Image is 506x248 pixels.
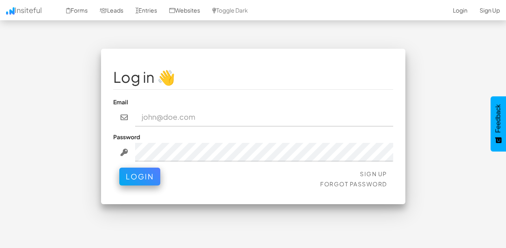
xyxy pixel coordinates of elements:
[360,170,387,177] a: Sign Up
[113,98,128,106] label: Email
[491,96,506,151] button: Feedback - Show survey
[119,168,160,185] button: Login
[495,104,502,133] span: Feedback
[113,69,393,85] h1: Log in 👋
[113,133,140,141] label: Password
[135,108,393,127] input: john@doe.com
[6,7,15,15] img: icon.png
[320,180,387,188] a: Forgot Password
